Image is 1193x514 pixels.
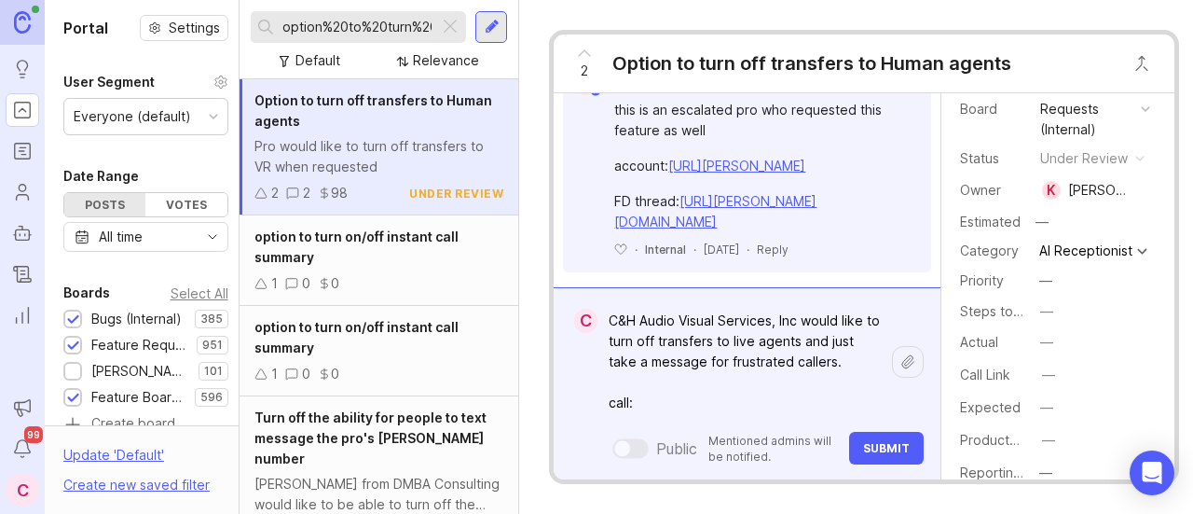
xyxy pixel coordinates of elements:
p: 385 [200,312,223,326]
span: Turn off the ability for people to text message the pro's [PERSON_NAME] number [254,410,487,466]
div: Everyone (default) [74,106,191,127]
div: Bugs (Internal) [91,309,182,329]
span: option to turn on/off instant call summary [254,319,459,355]
input: Search... [282,17,432,37]
div: FD thread: [614,191,900,232]
a: option to turn on/off instant call summary100 [240,306,518,396]
button: C [6,473,39,507]
button: Notifications [6,432,39,465]
div: 2 [303,183,310,203]
p: 101 [204,364,223,379]
div: Pro would like to turn off transfers to VR when requested [254,136,503,177]
a: Option to turn off transfers to Human agentsPro would like to turn off transfers to VR when reque... [240,79,518,215]
button: Expected [1035,396,1059,420]
span: 99 [24,426,43,443]
time: [DATE] [704,243,739,257]
div: — [1040,397,1053,418]
button: Steps to Reproduce [1035,299,1059,324]
label: Expected [960,399,1021,415]
a: Changelog [6,257,39,291]
div: this is an escalated pro who requested this feature as well [614,100,900,141]
div: 0 [331,364,339,384]
button: ProductboardID [1036,428,1061,452]
span: 2 [581,61,588,81]
div: Status [960,148,1025,169]
div: Date Range [63,165,139,188]
div: Relevance [413,50,479,71]
button: Actual [1035,330,1059,354]
a: Reporting [6,299,39,332]
p: 596 [200,390,223,405]
div: · [635,242,638,257]
div: Boards [63,282,110,304]
button: Announcements [6,391,39,424]
div: 0 [302,364,310,384]
div: Votes [145,193,226,216]
div: Owner [960,180,1025,201]
div: — [1030,210,1054,234]
div: K [1042,181,1061,200]
div: Create new saved filter [63,475,210,495]
span: Option to turn off transfers to Human agents [254,92,492,129]
div: Estimated [960,215,1021,229]
div: 1 [271,364,278,384]
div: under review [1040,148,1128,169]
button: Close button [1123,45,1160,82]
div: Posts [64,193,145,216]
div: Select All [171,288,228,299]
div: — [1040,332,1053,353]
a: [URL][PERSON_NAME] [668,158,805,174]
div: [PERSON_NAME] (Public) [91,361,189,382]
p: 951 [202,338,223,353]
div: — [1039,463,1052,483]
a: [URL][PERSON_NAME][DOMAIN_NAME] [614,193,816,229]
div: Open Intercom Messenger [1130,451,1174,495]
div: AI Receptionist [1039,244,1132,257]
div: Board [960,99,1025,119]
button: Submit [849,432,924,465]
div: 98 [331,183,348,203]
button: Call Link [1036,363,1061,387]
span: Submit [863,441,910,455]
div: 1 [271,273,278,294]
img: Canny Home [14,11,31,33]
div: Feature Board Sandbox [DATE] [91,387,185,408]
button: Settings [140,15,228,41]
div: · [747,242,749,257]
div: — [1042,365,1055,385]
textarea: C&H Audio Visual Services, Inc would like to turn off transfers to live agents and just take a me... [597,303,892,421]
div: — [1039,271,1052,291]
div: account: [614,156,900,176]
div: 0 [331,273,339,294]
span: option to turn on/off instant call summary [254,229,459,265]
a: Roadmaps [6,134,39,168]
span: Settings [169,19,220,37]
div: Feature Requests (Internal) [91,335,187,355]
div: · [693,242,696,257]
a: option to turn on/off instant call summary100 [240,215,518,306]
a: Autopilot [6,216,39,250]
div: All time [99,227,143,247]
div: 0 [302,273,310,294]
div: 2 [271,183,279,203]
a: Portal [6,93,39,127]
label: Actual [960,334,998,350]
div: [PERSON_NAME] [1068,180,1133,201]
div: — [1042,430,1055,451]
label: Steps to Reproduce [960,303,1087,319]
div: Option to turn off transfers to Human agents [612,50,1011,76]
div: Public [656,438,697,460]
svg: toggle icon [198,229,227,244]
label: Call Link [960,367,1010,382]
div: under review [409,186,503,201]
a: Ideas [6,52,39,86]
label: Reporting Team [960,465,1060,480]
div: C [574,309,596,333]
div: Default [295,50,340,71]
div: Update ' Default ' [63,445,164,475]
p: Mentioned admins will be notified. [708,433,838,465]
div: Feature Requests (Internal) [1040,78,1133,140]
div: Category [960,241,1025,261]
div: — [1040,301,1053,322]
